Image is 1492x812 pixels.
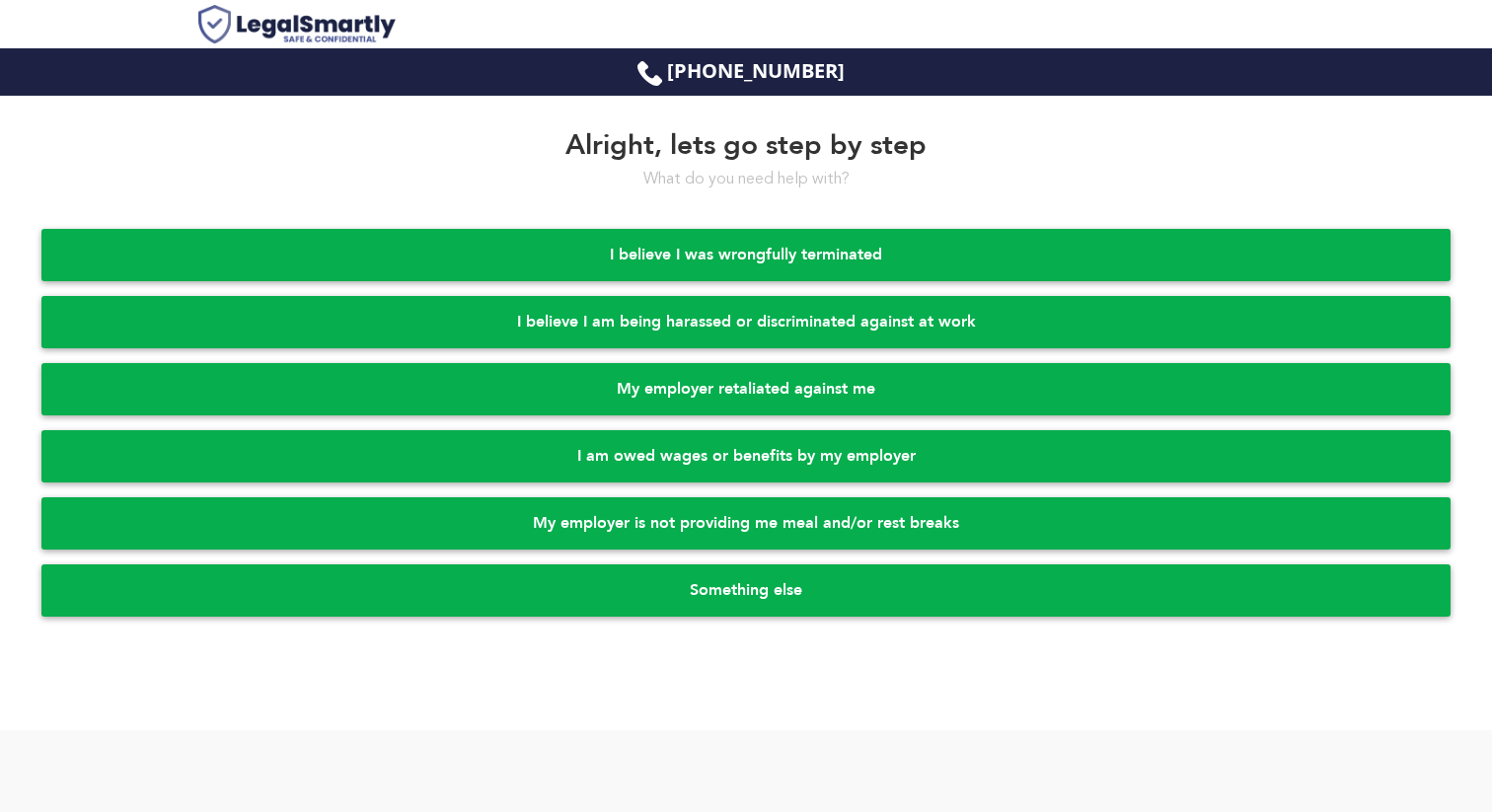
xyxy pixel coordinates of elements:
div: I believe I was wrongfully terminated [41,229,1451,281]
img: Case Evaluation Calculator | Powered By LegalSmartly [198,5,396,43]
div: My employer is not providing me meal and/or rest breaks [41,497,1451,550]
p: Alright, lets go step by step [34,129,1458,163]
div: I am owed wages or benefits by my employer [41,430,1451,482]
div: I believe I am being harassed or discriminated against at work [41,296,1451,348]
div: What do you need help with? [34,171,1458,189]
div: Something else [41,564,1451,617]
div: My employer retaliated against me [41,363,1451,415]
a: [PHONE_NUMBER] [667,57,845,84]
